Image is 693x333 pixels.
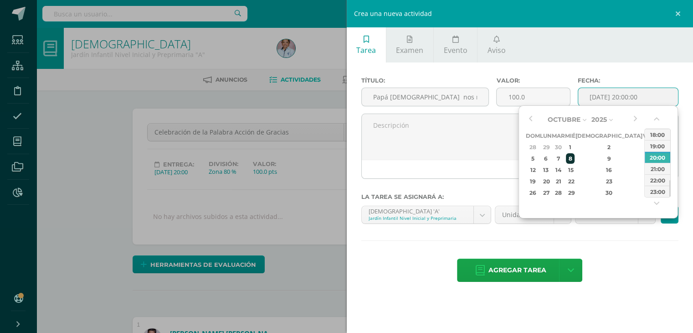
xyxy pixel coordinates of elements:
input: Título [362,88,489,106]
div: 22:00 [645,174,670,186]
div: 18:00 [645,129,670,140]
div: 20:00 [645,151,670,163]
div: 3 [643,142,652,152]
div: 23 [582,176,636,187]
span: Examen [396,45,423,55]
div: [DEMOGRAPHIC_DATA] 'A' [369,206,467,215]
th: Mié [565,130,575,141]
div: 22 [566,176,574,187]
span: Evento [443,45,467,55]
label: Fecha: [578,77,679,84]
th: Vie [642,130,653,141]
div: 23:00 [645,186,670,197]
div: 29 [566,187,574,198]
label: Valor: [496,77,570,84]
div: Jardín Infantil Nivel Inicial y Preprimaria [369,215,467,221]
a: Tarea [347,27,386,62]
label: Título: [361,77,489,84]
label: La tarea se asignará a: [361,193,679,200]
div: 14 [553,165,564,175]
th: Lun [540,130,552,141]
div: 2 [582,142,636,152]
th: [DEMOGRAPHIC_DATA] [575,130,642,141]
span: Aviso [488,45,506,55]
div: 6 [541,153,551,164]
th: Mar [552,130,565,141]
div: 28 [553,187,564,198]
span: Unidad 4 [502,206,547,224]
div: 12 [527,165,539,175]
span: 2025 [591,115,607,124]
div: 5 [527,153,539,164]
span: Agregar tarea [488,259,546,281]
span: Octubre [548,115,580,124]
div: 13 [541,165,551,175]
div: 30 [582,187,636,198]
div: 21 [553,176,564,187]
a: Examen [386,27,433,62]
th: Dom [526,130,540,141]
input: Fecha de entrega [578,88,678,106]
div: 15 [566,165,574,175]
div: 24 [643,176,652,187]
div: 21:00 [645,163,670,174]
a: [DEMOGRAPHIC_DATA] 'A'Jardín Infantil Nivel Inicial y Preprimaria [362,206,491,224]
div: 30 [553,142,564,152]
div: 7 [553,153,564,164]
div: 28 [527,142,539,152]
div: 1 [566,142,574,152]
div: 29 [541,142,551,152]
input: Puntos máximos [497,88,570,106]
span: Tarea [356,45,376,55]
a: Aviso [477,27,515,62]
div: 26 [527,187,539,198]
div: 17 [643,165,652,175]
div: 19 [527,176,539,187]
div: 8 [566,153,574,164]
div: 9 [582,153,636,164]
div: 10 [643,153,652,164]
div: 16 [582,165,636,175]
div: 31 [643,187,652,198]
a: Evento [434,27,477,62]
div: 19:00 [645,140,670,151]
div: 27 [541,187,551,198]
div: 20 [541,176,551,187]
a: Unidad 4 [495,206,571,224]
